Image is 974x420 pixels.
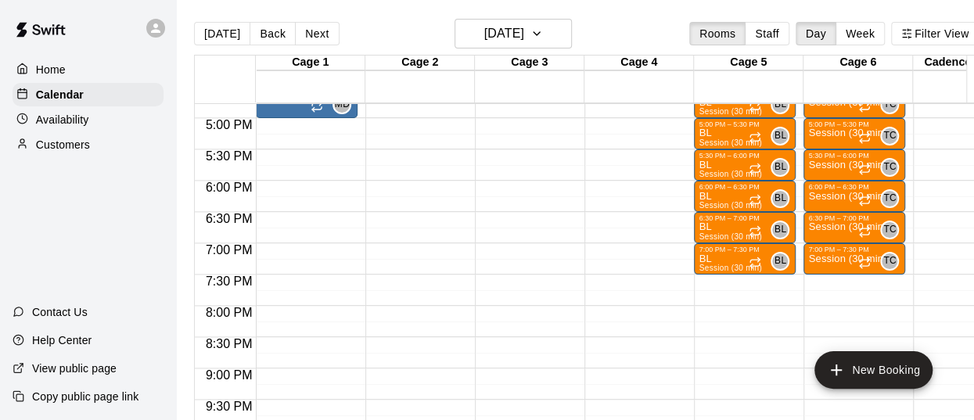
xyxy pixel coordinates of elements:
[202,400,257,413] span: 9:30 PM
[699,232,761,241] span: Session (30 min)
[32,361,117,376] p: View public page
[796,22,836,45] button: Day
[777,95,789,114] span: Bill Leffler
[36,87,84,102] p: Calendar
[777,158,789,177] span: Bill Leffler
[771,95,789,114] div: Bill Leffler
[475,56,584,70] div: Cage 3
[880,158,899,177] div: Teresa Carlton
[886,95,899,114] span: Teresa Carlton
[803,118,905,149] div: 5:00 PM – 5:30 PM: Session (30 min)
[777,221,789,239] span: Bill Leffler
[32,389,138,404] p: Copy public page link
[880,189,899,208] div: Teresa Carlton
[256,56,365,70] div: Cage 1
[803,243,905,275] div: 7:00 PM – 7:30 PM: Session (30 min)
[13,58,164,81] a: Home
[803,181,905,212] div: 6:00 PM – 6:30 PM: Session (30 min)
[36,62,66,77] p: Home
[808,246,900,253] div: 7:00 PM – 7:30 PM
[808,214,900,222] div: 6:30 PM – 7:00 PM
[311,100,323,113] span: Recurring event
[858,225,871,238] span: Recurring event
[365,56,475,70] div: Cage 2
[771,189,789,208] div: Bill Leffler
[202,181,257,194] span: 6:00 PM
[883,128,897,144] span: TC
[202,306,257,319] span: 8:00 PM
[858,163,871,175] span: Recurring event
[775,222,786,238] span: BL
[880,252,899,271] div: Teresa Carlton
[775,128,786,144] span: BL
[749,163,761,175] span: Recurring event
[194,22,250,45] button: [DATE]
[880,95,899,114] div: Teresa Carlton
[202,275,257,288] span: 7:30 PM
[295,22,339,45] button: Next
[694,56,803,70] div: Cage 5
[808,183,900,191] div: 6:00 PM – 6:30 PM
[699,107,761,116] span: Session (30 min)
[858,257,871,269] span: Recurring event
[202,212,257,225] span: 6:30 PM
[699,264,761,272] span: Session (30 min)
[886,158,899,177] span: Teresa Carlton
[886,252,899,271] span: Teresa Carlton
[775,160,786,175] span: BL
[858,100,871,113] span: Recurring event
[202,337,257,350] span: 8:30 PM
[858,194,871,206] span: Recurring event
[694,243,796,275] div: 7:00 PM – 7:30 PM: BL
[771,158,789,177] div: Bill Leffler
[699,201,761,210] span: Session (30 min)
[886,189,899,208] span: Teresa Carlton
[250,22,296,45] button: Back
[775,97,786,113] span: BL
[202,149,257,163] span: 5:30 PM
[883,97,897,113] span: TC
[771,221,789,239] div: Bill Leffler
[202,368,257,382] span: 9:00 PM
[749,225,761,238] span: Recurring event
[883,253,897,269] span: TC
[13,108,164,131] div: Availability
[699,183,791,191] div: 6:00 PM – 6:30 PM
[584,56,694,70] div: Cage 4
[749,131,761,144] span: Recurring event
[694,212,796,243] div: 6:30 PM – 7:00 PM: BL
[202,243,257,257] span: 7:00 PM
[880,127,899,145] div: Teresa Carlton
[339,95,351,114] span: Mark Doran
[32,304,88,320] p: Contact Us
[745,22,789,45] button: Staff
[699,214,791,222] div: 6:30 PM – 7:00 PM
[836,22,885,45] button: Week
[803,56,913,70] div: Cage 6
[858,131,871,144] span: Recurring event
[883,222,897,238] span: TC
[777,252,789,271] span: Bill Leffler
[689,22,746,45] button: Rooms
[775,253,786,269] span: BL
[202,118,257,131] span: 5:00 PM
[808,152,900,160] div: 5:30 PM – 6:00 PM
[814,351,933,389] button: add
[777,189,789,208] span: Bill Leffler
[886,221,899,239] span: Teresa Carlton
[699,170,761,178] span: Session (30 min)
[332,95,351,114] div: Mark Doran
[775,191,786,206] span: BL
[883,191,897,206] span: TC
[13,83,164,106] a: Calendar
[771,252,789,271] div: Bill Leffler
[699,152,791,160] div: 5:30 PM – 6:00 PM
[777,127,789,145] span: Bill Leffler
[771,127,789,145] div: Bill Leffler
[886,127,899,145] span: Teresa Carlton
[13,133,164,156] a: Customers
[880,221,899,239] div: Teresa Carlton
[808,120,900,128] div: 5:00 PM – 5:30 PM
[484,23,524,45] h6: [DATE]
